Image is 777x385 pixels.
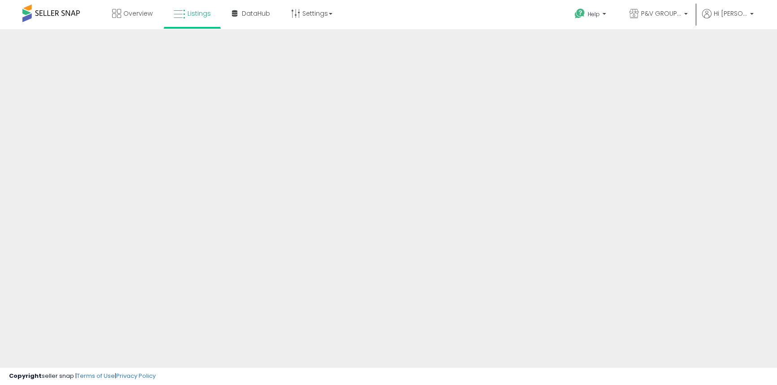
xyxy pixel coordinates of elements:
a: Privacy Policy [116,372,156,380]
a: Hi [PERSON_NAME] [702,9,754,29]
a: Terms of Use [77,372,115,380]
span: Listings [188,9,211,18]
strong: Copyright [9,372,42,380]
a: Help [567,1,615,29]
span: DataHub [242,9,270,18]
span: Help [588,10,600,18]
i: Get Help [574,8,585,19]
span: Hi [PERSON_NAME] [714,9,747,18]
span: P&V GROUP USA [641,9,681,18]
span: Overview [123,9,153,18]
div: seller snap | | [9,372,156,381]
